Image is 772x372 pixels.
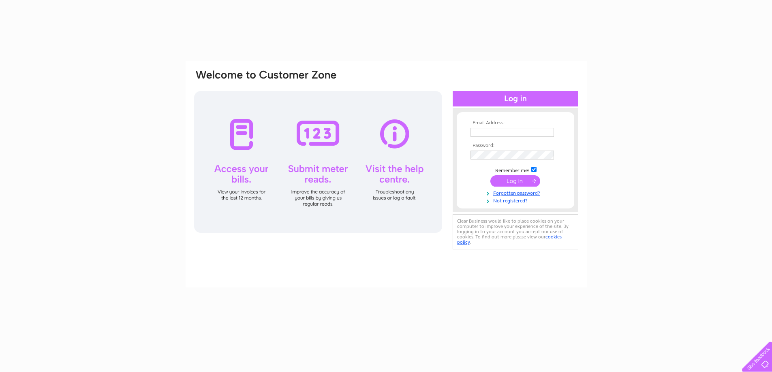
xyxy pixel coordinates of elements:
[468,120,562,126] th: Email Address:
[470,189,562,196] a: Forgotten password?
[490,175,540,187] input: Submit
[470,196,562,204] a: Not registered?
[453,214,578,249] div: Clear Business would like to place cookies on your computer to improve your experience of the sit...
[468,166,562,174] td: Remember me?
[468,143,562,149] th: Password:
[457,234,562,245] a: cookies policy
